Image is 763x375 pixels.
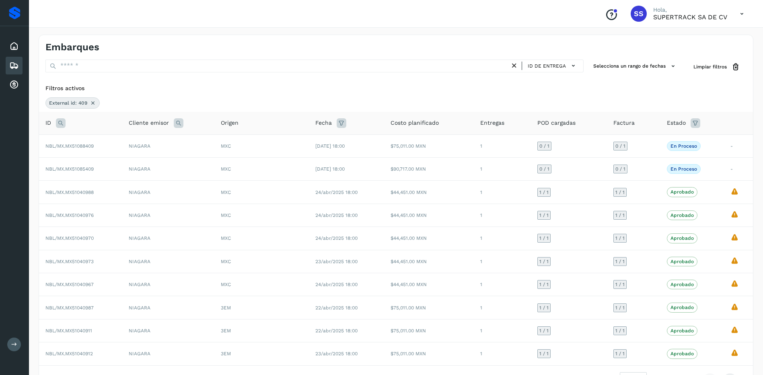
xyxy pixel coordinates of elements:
td: $75,011.00 MXN [384,319,474,342]
span: 1 / 1 [615,259,625,264]
td: $44,451.00 MXN [384,181,474,204]
p: Aprobado [670,351,694,356]
span: MXC [221,166,231,172]
span: Origen [221,119,239,127]
span: 1 / 1 [539,282,549,287]
td: $44,451.00 MXN [384,273,474,296]
span: 0 / 1 [615,144,625,148]
span: [DATE] 18:00 [315,166,345,172]
span: 24/abr/2025 18:00 [315,235,358,241]
span: 23/abr/2025 18:00 [315,259,358,264]
span: NBL/MX.MX51040911 [45,328,92,334]
span: 1 / 1 [615,236,625,241]
div: Embarques [6,57,23,74]
span: POD cargadas [537,119,576,127]
p: Aprobado [670,328,694,334]
span: 1 / 1 [615,305,625,310]
td: NIAGARA [122,296,214,319]
button: Limpiar filtros [687,60,747,74]
p: Aprobado [670,212,694,218]
td: NIAGARA [122,342,214,365]
p: Aprobado [670,282,694,287]
td: 1 [474,273,531,296]
span: 0 / 1 [615,167,625,171]
td: NIAGARA [122,158,214,181]
span: 1 / 1 [539,236,549,241]
span: 3EM [221,328,231,334]
p: Aprobado [670,235,694,241]
p: Hola, [653,6,727,13]
div: Filtros activos [45,84,747,93]
td: $75,011.00 MXN [384,134,474,157]
span: MXC [221,143,231,149]
td: 1 [474,342,531,365]
p: Aprobado [670,189,694,195]
span: 0 / 1 [539,167,549,171]
td: $75,011.00 MXN [384,296,474,319]
span: 1 / 1 [615,213,625,218]
span: 1 / 1 [615,190,625,195]
span: 1 / 1 [615,351,625,356]
button: Selecciona un rango de fechas [590,60,681,73]
span: MXC [221,259,231,264]
span: NBL/MX.MX51040976 [45,212,94,218]
p: Aprobado [670,259,694,264]
span: Estado [667,119,686,127]
span: MXC [221,190,231,195]
span: 1 / 1 [539,351,549,356]
span: 1 / 1 [539,190,549,195]
td: NIAGARA [122,134,214,157]
span: Cliente emisor [129,119,169,127]
span: NBL/MX.MX51040988 [45,190,94,195]
td: NIAGARA [122,319,214,342]
span: NBL/MX.MX51040970 [45,235,94,241]
td: - [724,134,753,157]
span: 23/abr/2025 18:00 [315,351,358,356]
span: MXC [221,212,231,218]
span: 24/abr/2025 18:00 [315,190,358,195]
td: 1 [474,158,531,181]
p: Aprobado [670,305,694,310]
div: Cuentas por cobrar [6,76,23,94]
td: NIAGARA [122,273,214,296]
td: $44,451.00 MXN [384,250,474,273]
span: 3EM [221,351,231,356]
span: Entregas [480,119,504,127]
span: 1 / 1 [539,259,549,264]
span: NBL/MX.MX51040973 [45,259,94,264]
td: $75,011.00 MXN [384,342,474,365]
td: 1 [474,181,531,204]
td: 1 [474,296,531,319]
button: ID de entrega [525,60,580,72]
td: 1 [474,204,531,227]
td: 1 [474,250,531,273]
td: NIAGARA [122,204,214,227]
span: 1 / 1 [615,282,625,287]
td: $44,451.00 MXN [384,204,474,227]
td: $44,451.00 MXN [384,227,474,250]
span: MXC [221,235,231,241]
span: 24/abr/2025 18:00 [315,282,358,287]
td: 1 [474,319,531,342]
span: 1 / 1 [615,328,625,333]
span: 1 / 1 [539,328,549,333]
span: [DATE] 18:00 [315,143,345,149]
td: NIAGARA [122,250,214,273]
div: External id: 409 [45,97,100,109]
span: 24/abr/2025 18:00 [315,212,358,218]
p: SUPERTRACK SA DE CV [653,13,727,21]
div: Inicio [6,37,23,55]
span: External id: 409 [49,99,87,107]
span: Factura [613,119,635,127]
span: 22/abr/2025 18:00 [315,328,358,334]
td: NIAGARA [122,181,214,204]
td: - [724,158,753,181]
td: 1 [474,134,531,157]
span: NBL/MX.MX51040912 [45,351,93,356]
h4: Embarques [45,41,99,53]
span: NBL/MX.MX51040987 [45,305,94,311]
span: 0 / 1 [539,144,549,148]
span: MXC [221,282,231,287]
span: NBL/MX.MX51088409 [45,143,94,149]
p: En proceso [670,143,697,149]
